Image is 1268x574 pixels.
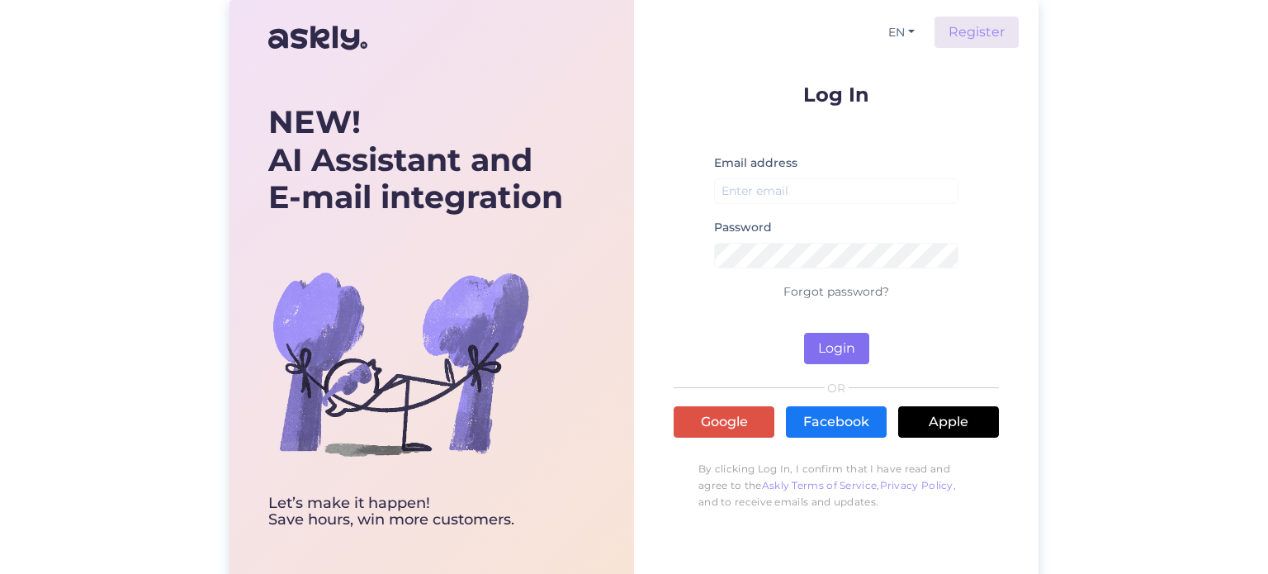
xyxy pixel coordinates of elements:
[934,17,1019,48] a: Register
[674,406,774,438] a: Google
[674,453,999,519] p: By clicking Log In, I confirm that I have read and agree to the , , and to receive emails and upd...
[714,154,797,172] label: Email address
[268,18,367,58] img: Askly
[783,284,889,299] a: Forgot password?
[825,382,849,394] span: OR
[762,479,878,491] a: Askly Terms of Service
[882,21,921,45] button: EN
[786,406,887,438] a: Facebook
[268,103,563,216] div: AI Assistant and E-mail integration
[268,496,563,529] div: Let’s make it happen! Save hours, win more customers.
[268,231,532,496] img: bg-askly
[804,333,869,364] button: Login
[880,479,953,491] a: Privacy Policy
[674,84,999,105] p: Log In
[714,178,958,204] input: Enter email
[898,406,999,438] a: Apple
[268,102,361,141] b: NEW!
[714,219,772,236] label: Password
